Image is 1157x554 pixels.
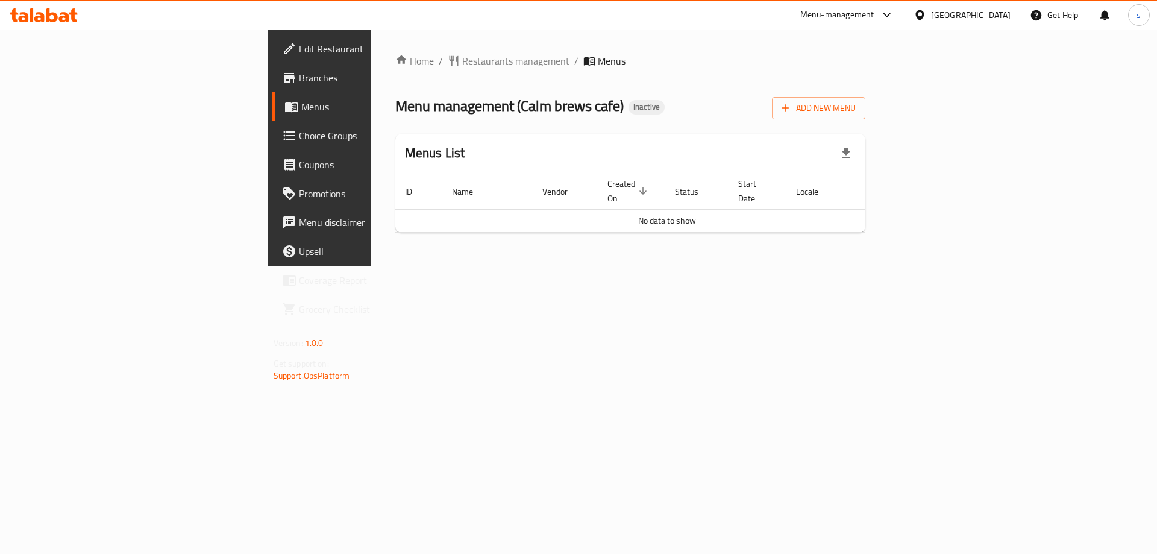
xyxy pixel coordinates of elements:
[800,8,874,22] div: Menu-management
[274,335,303,351] span: Version:
[299,157,451,172] span: Coupons
[607,177,651,206] span: Created On
[782,101,856,116] span: Add New Menu
[272,237,461,266] a: Upsell
[796,184,834,199] span: Locale
[272,34,461,63] a: Edit Restaurant
[675,184,714,199] span: Status
[598,54,626,68] span: Menus
[738,177,772,206] span: Start Date
[462,54,569,68] span: Restaurants management
[301,99,451,114] span: Menus
[272,121,461,150] a: Choice Groups
[629,100,665,115] div: Inactive
[395,54,866,68] nav: breadcrumb
[405,144,465,162] h2: Menus List
[272,179,461,208] a: Promotions
[542,184,583,199] span: Vendor
[299,215,451,230] span: Menu disclaimer
[299,71,451,85] span: Branches
[299,128,451,143] span: Choice Groups
[305,335,324,351] span: 1.0.0
[629,102,665,112] span: Inactive
[299,42,451,56] span: Edit Restaurant
[274,368,350,383] a: Support.OpsPlatform
[395,92,624,119] span: Menu management ( Calm brews cafe )
[274,356,329,371] span: Get support on:
[448,54,569,68] a: Restaurants management
[272,63,461,92] a: Branches
[772,97,865,119] button: Add New Menu
[1137,8,1141,22] span: s
[405,184,428,199] span: ID
[299,244,451,259] span: Upsell
[272,92,461,121] a: Menus
[832,139,861,168] div: Export file
[299,186,451,201] span: Promotions
[272,266,461,295] a: Coverage Report
[299,302,451,316] span: Grocery Checklist
[272,150,461,179] a: Coupons
[931,8,1011,22] div: [GEOGRAPHIC_DATA]
[638,213,696,228] span: No data to show
[574,54,578,68] li: /
[395,173,939,233] table: enhanced table
[848,173,939,210] th: Actions
[452,184,489,199] span: Name
[272,295,461,324] a: Grocery Checklist
[272,208,461,237] a: Menu disclaimer
[299,273,451,288] span: Coverage Report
